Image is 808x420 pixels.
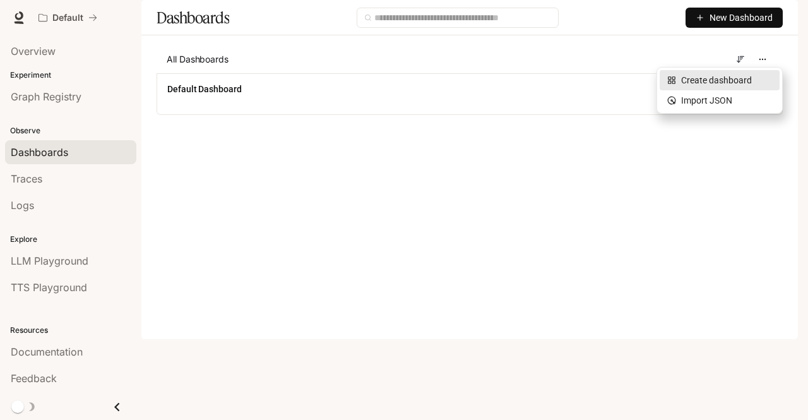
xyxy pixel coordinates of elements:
[33,5,103,30] button: All workspaces
[667,93,772,107] div: Import JSON
[710,11,773,25] span: New Dashboard
[167,53,229,66] span: All Dashboards
[167,83,242,95] a: Default Dashboard
[686,8,783,28] button: New Dashboard
[157,5,229,30] h1: Dashboards
[667,73,772,87] div: Create dashboard
[52,13,83,23] p: Default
